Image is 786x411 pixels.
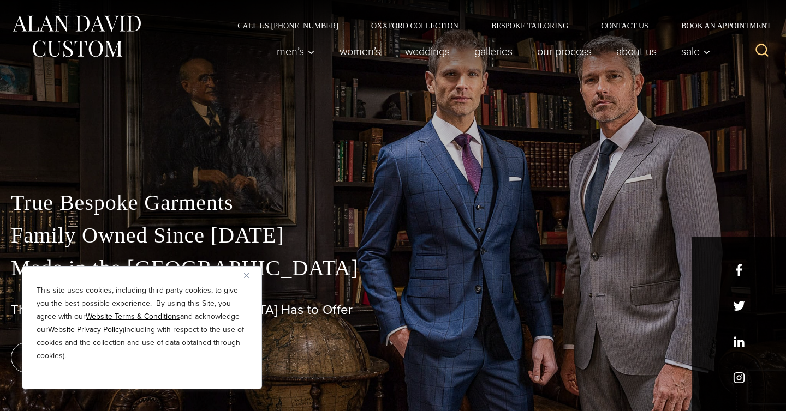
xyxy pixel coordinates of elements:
[11,186,775,285] p: True Bespoke Garments Family Owned Since [DATE] Made in the [GEOGRAPHIC_DATA]
[393,40,462,62] a: weddings
[11,342,164,373] a: book an appointment
[585,22,665,29] a: Contact Us
[327,40,393,62] a: Women’s
[604,40,669,62] a: About Us
[665,22,775,29] a: Book an Appointment
[221,22,775,29] nav: Secondary Navigation
[244,273,249,278] img: Close
[277,46,315,57] span: Men’s
[681,46,711,57] span: Sale
[244,269,257,282] button: Close
[525,40,604,62] a: Our Process
[86,311,180,322] a: Website Terms & Conditions
[749,38,775,64] button: View Search Form
[475,22,585,29] a: Bespoke Tailoring
[11,302,775,318] h1: The Best Custom Suits [GEOGRAPHIC_DATA] Has to Offer
[37,284,247,362] p: This site uses cookies, including third party cookies, to give you the best possible experience. ...
[221,22,355,29] a: Call Us [PHONE_NUMBER]
[462,40,525,62] a: Galleries
[11,12,142,61] img: Alan David Custom
[48,324,123,335] a: Website Privacy Policy
[265,40,717,62] nav: Primary Navigation
[355,22,475,29] a: Oxxford Collection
